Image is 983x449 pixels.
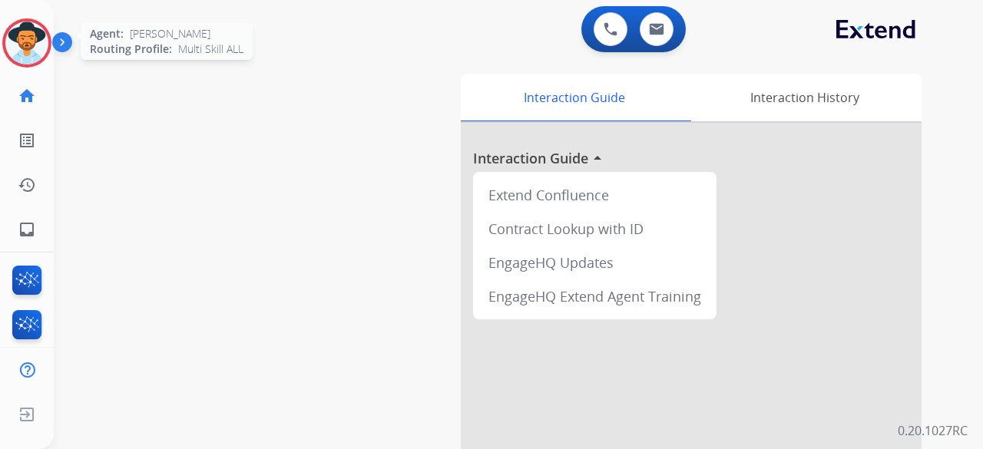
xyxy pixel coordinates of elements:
[479,246,710,279] div: EngageHQ Updates
[18,220,36,239] mat-icon: inbox
[130,26,210,41] span: [PERSON_NAME]
[90,26,124,41] span: Agent:
[898,421,968,440] p: 0.20.1027RC
[5,21,48,64] img: avatar
[18,87,36,105] mat-icon: home
[479,178,710,212] div: Extend Confluence
[18,131,36,150] mat-icon: list_alt
[479,212,710,246] div: Contract Lookup with ID
[461,74,687,121] div: Interaction Guide
[178,41,243,57] span: Multi Skill ALL
[18,176,36,194] mat-icon: history
[90,41,172,57] span: Routing Profile:
[479,279,710,313] div: EngageHQ Extend Agent Training
[687,74,922,121] div: Interaction History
